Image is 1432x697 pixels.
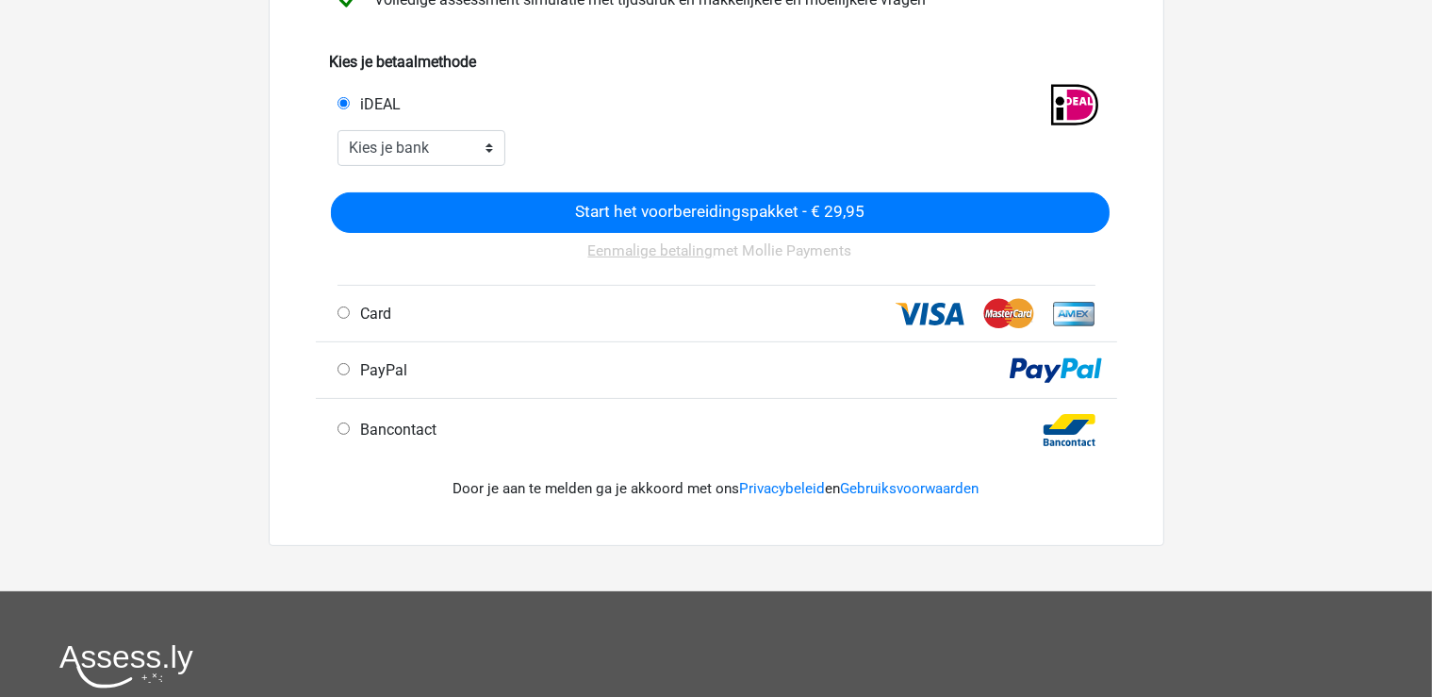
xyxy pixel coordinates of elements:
div: Door je aan te melden ga je akkoord met ons en [330,456,1103,523]
a: Privacybeleid [740,480,826,497]
span: PayPal [354,361,408,379]
span: iDEAL [354,95,402,113]
span: Card [354,305,392,323]
b: Kies je betaalmethode [330,53,477,71]
a: Gebruiksvoorwaarden [841,480,979,497]
div: met Mollie Payments [331,233,1110,285]
span: Bancontact [354,421,437,439]
img: Assessly logo [59,644,193,689]
input: Start het voorbereidingspakket - € 29,95 [331,192,1110,233]
u: Eenmalige betaling [588,242,714,259]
